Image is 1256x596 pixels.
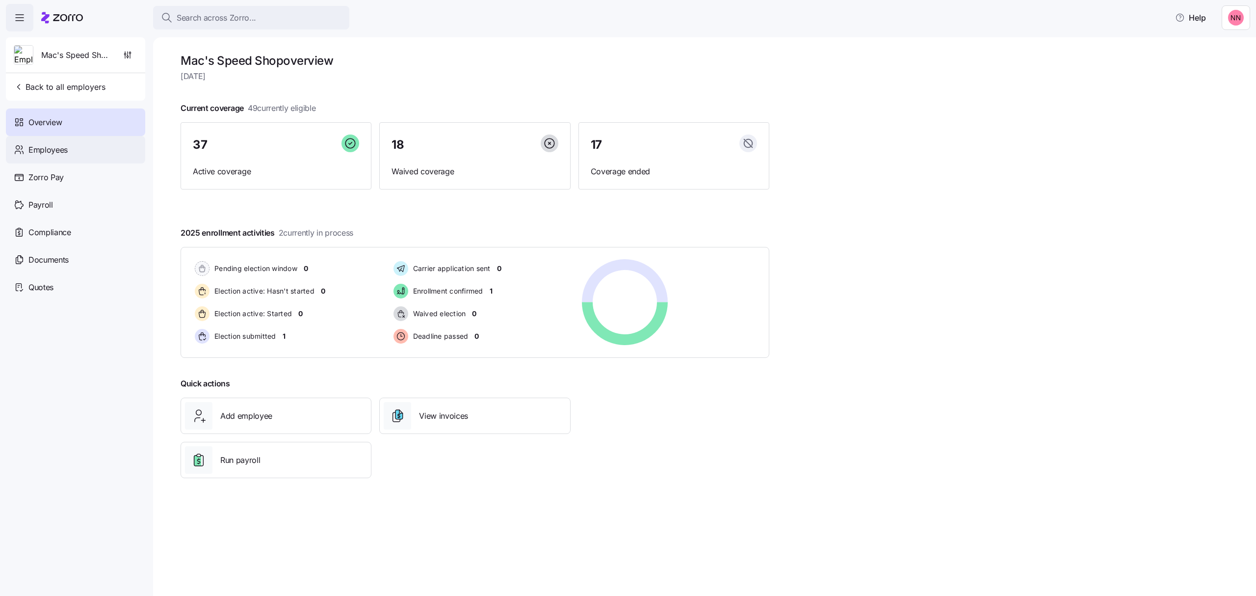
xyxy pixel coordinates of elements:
[410,331,469,341] span: Deadline passed
[248,102,316,114] span: 49 currently eligible
[181,70,769,82] span: [DATE]
[6,218,145,246] a: Compliance
[177,12,256,24] span: Search across Zorro...
[181,378,230,390] span: Quick actions
[28,226,71,239] span: Compliance
[211,331,276,341] span: Election submitted
[153,6,349,29] button: Search across Zorro...
[304,264,308,273] span: 0
[283,331,286,341] span: 1
[298,309,303,319] span: 0
[28,199,53,211] span: Payroll
[28,281,53,294] span: Quotes
[220,410,272,422] span: Add employee
[193,165,359,178] span: Active coverage
[279,227,353,239] span: 2 currently in process
[211,286,314,296] span: Election active: Hasn't started
[472,309,476,319] span: 0
[6,136,145,163] a: Employees
[1167,8,1214,27] button: Help
[28,144,68,156] span: Employees
[591,165,757,178] span: Coverage ended
[10,77,109,97] button: Back to all employers
[193,139,207,151] span: 37
[392,165,558,178] span: Waived coverage
[6,273,145,301] a: Quotes
[392,139,404,151] span: 18
[41,49,110,61] span: Mac's Speed Shop
[490,286,493,296] span: 1
[410,264,491,273] span: Carrier application sent
[6,108,145,136] a: Overview
[211,264,297,273] span: Pending election window
[181,53,769,68] h1: Mac's Speed Shop overview
[14,46,33,65] img: Employer logo
[6,191,145,218] a: Payroll
[211,309,292,319] span: Election active: Started
[6,246,145,273] a: Documents
[6,163,145,191] a: Zorro Pay
[220,454,260,466] span: Run payroll
[14,81,105,93] span: Back to all employers
[410,309,466,319] span: Waived election
[28,254,69,266] span: Documents
[497,264,501,273] span: 0
[1228,10,1244,26] img: 37cb906d10cb440dd1cb011682786431
[181,227,353,239] span: 2025 enrollment activities
[181,102,316,114] span: Current coverage
[591,139,602,151] span: 17
[419,410,468,422] span: View invoices
[28,171,64,184] span: Zorro Pay
[410,286,483,296] span: Enrollment confirmed
[28,116,62,129] span: Overview
[321,286,325,296] span: 0
[1175,12,1206,24] span: Help
[474,331,479,341] span: 0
